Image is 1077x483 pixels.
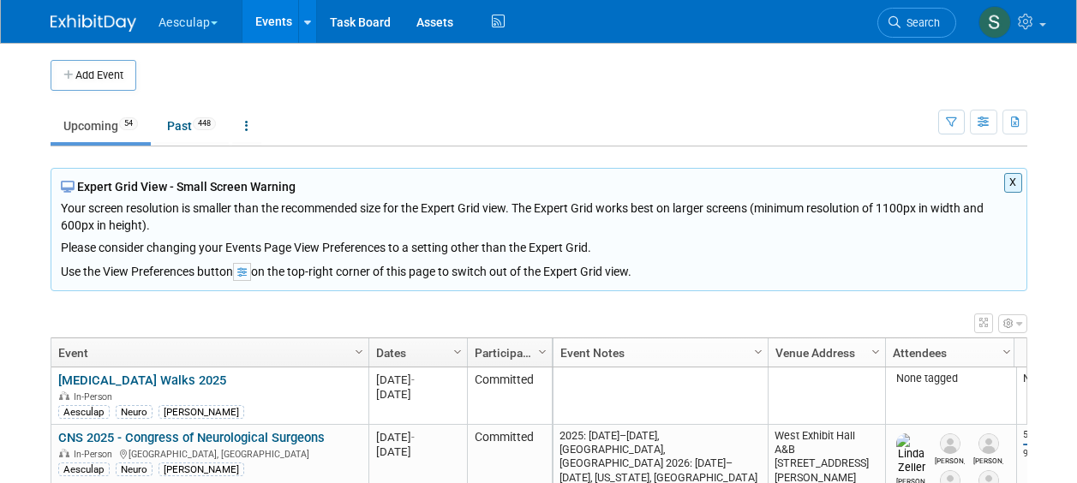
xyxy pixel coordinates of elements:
[58,373,226,388] a: [MEDICAL_DATA] Walks 2025
[116,462,153,476] div: Neuro
[58,338,357,367] a: Event
[193,117,216,130] span: 448
[896,433,926,474] img: Linda Zeller
[352,345,366,359] span: Column Settings
[59,391,69,400] img: In-Person Event
[74,391,117,402] span: In-Person
[350,338,368,364] a: Column Settings
[411,431,415,444] span: -
[51,60,136,91] button: Add Event
[116,405,153,419] div: Neuro
[1004,173,1022,193] button: X
[376,430,459,444] div: [DATE]
[877,8,956,38] a: Search
[159,462,244,476] div: [PERSON_NAME]
[61,195,1017,256] div: Your screen resolution is smaller than the recommended size for the Expert Grid view. The Expert ...
[973,454,1003,465] div: Ryan Mancini
[376,444,459,459] div: [DATE]
[51,110,151,142] a: Upcoming54
[940,433,960,454] img: Melissa Wilcox
[900,16,940,29] span: Search
[935,454,965,465] div: Melissa Wilcox
[411,373,415,386] span: -
[869,345,883,359] span: Column Settings
[775,338,874,367] a: Venue Address
[376,387,459,402] div: [DATE]
[61,178,1017,195] div: Expert Grid View - Small Screen Warning
[467,367,552,425] td: Committed
[376,373,459,387] div: [DATE]
[448,338,467,364] a: Column Settings
[1000,345,1014,359] span: Column Settings
[119,117,138,130] span: 54
[536,345,549,359] span: Column Settings
[74,449,117,460] span: In-Person
[51,15,136,32] img: ExhibitDay
[451,345,464,359] span: Column Settings
[58,430,325,445] a: CNS 2025 - Congress of Neurological Surgeons
[154,110,229,142] a: Past448
[866,338,885,364] a: Column Settings
[892,372,1009,385] div: None tagged
[475,338,541,367] a: Participation
[978,433,999,454] img: Ryan Mancini
[376,338,456,367] a: Dates
[893,338,1005,367] a: Attendees
[61,256,1017,281] div: Use the View Preferences button on the top-right corner of this page to switch out of the Expert ...
[159,405,244,419] div: [PERSON_NAME]
[751,345,765,359] span: Column Settings
[560,338,757,367] a: Event Notes
[997,338,1016,364] a: Column Settings
[61,234,1017,256] div: Please consider changing your Events Page View Preferences to a setting other than the Expert Grid.
[58,462,110,476] div: Aesculap
[978,6,1011,39] img: Sara Hurson
[59,449,69,457] img: In-Person Event
[533,338,552,364] a: Column Settings
[749,338,768,364] a: Column Settings
[58,446,361,461] div: [GEOGRAPHIC_DATA], [GEOGRAPHIC_DATA]
[58,405,110,419] div: Aesculap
